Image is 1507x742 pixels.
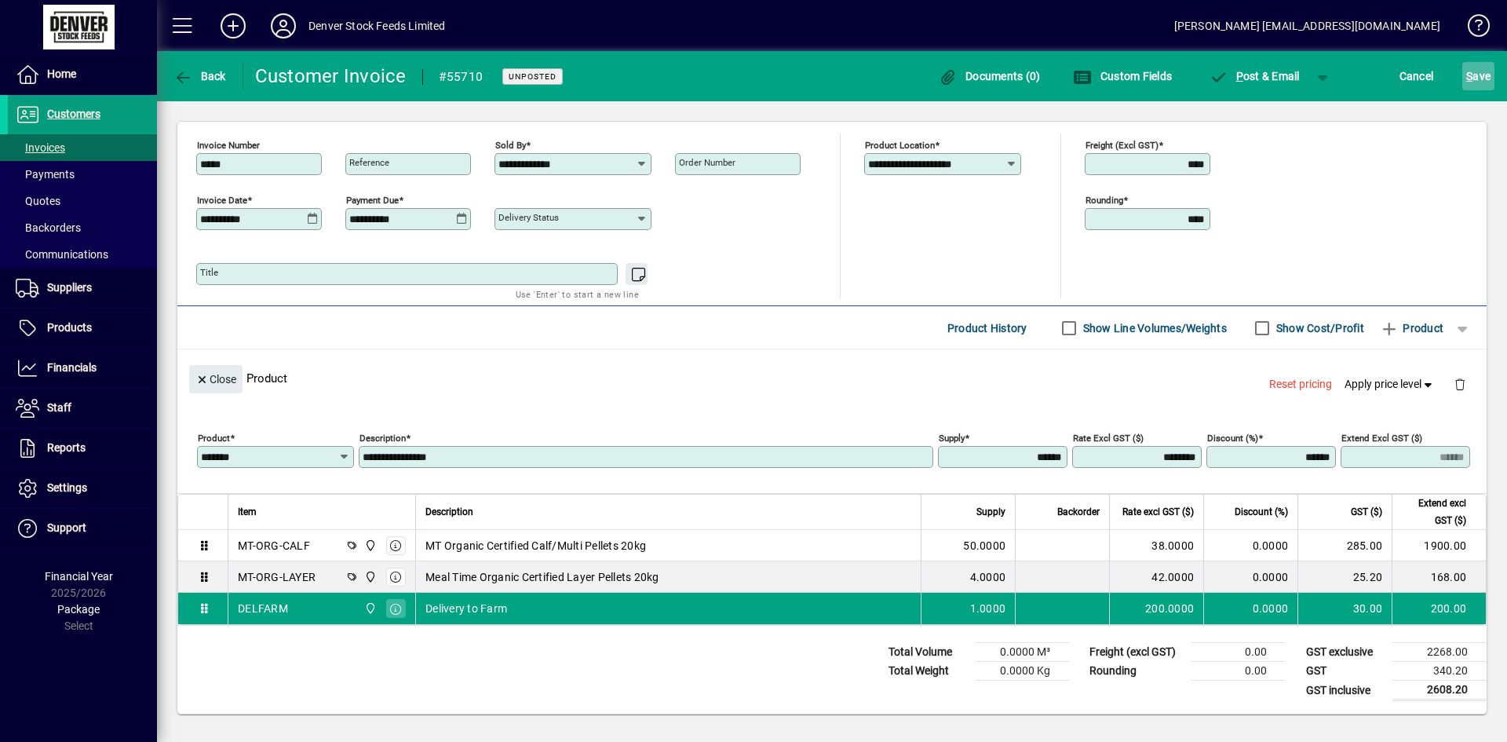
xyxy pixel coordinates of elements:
div: #55710 [439,64,483,90]
td: 0.0000 M³ [975,643,1069,662]
span: DENVER STOCKFEEDS LTD [360,600,378,617]
td: 2608.20 [1392,681,1487,700]
app-page-header-button: Back [157,62,243,90]
div: 42.0000 [1119,569,1194,585]
span: DENVER STOCKFEEDS LTD [360,537,378,554]
mat-label: Sold by [495,140,526,151]
span: Documents (0) [939,70,1041,82]
mat-label: Freight (excl GST) [1086,140,1159,151]
span: Suppliers [47,281,92,294]
div: DELFARM [238,601,288,616]
mat-label: Reference [349,157,389,168]
button: Delete [1441,365,1479,403]
td: GST [1298,662,1392,681]
mat-label: Invoice number [197,140,260,151]
span: Backorder [1057,503,1100,521]
span: Financials [47,361,97,374]
span: 50.0000 [963,538,1005,554]
td: 285.00 [1297,530,1392,561]
mat-label: Discount (%) [1207,433,1258,444]
mat-label: Description [359,433,406,444]
a: Staff [8,389,157,428]
a: Reports [8,429,157,468]
span: Description [425,503,473,521]
td: 0.00 [1191,662,1286,681]
a: Financials [8,349,157,388]
td: GST inclusive [1298,681,1392,700]
button: Documents (0) [935,62,1045,90]
mat-label: Supply [939,433,965,444]
span: Meal Time Organic Certified Layer Pellets 20kg [425,569,659,585]
span: Item [238,503,257,521]
button: Cancel [1396,62,1438,90]
span: ost & Email [1209,70,1300,82]
span: 4.0000 [970,569,1006,585]
span: Discount (%) [1235,503,1288,521]
span: Backorders [16,221,81,234]
div: MT-ORG-CALF [238,538,310,554]
td: 25.20 [1297,561,1392,593]
div: Denver Stock Feeds Limited [308,13,446,38]
span: Invoices [16,141,65,154]
td: 2268.00 [1392,643,1487,662]
span: Reports [47,441,86,454]
span: Customers [47,108,100,120]
td: 200.00 [1392,593,1486,624]
span: MT Organic Certified Calf/Multi Pellets 20kg [425,538,646,554]
td: 0.0000 Kg [975,662,1069,681]
mat-label: Product [198,433,230,444]
span: Product History [947,316,1027,341]
td: 1900.00 [1392,530,1486,561]
td: 168.00 [1392,561,1486,593]
label: Show Line Volumes/Weights [1080,320,1227,336]
span: Products [47,321,92,334]
app-page-header-button: Close [185,371,246,386]
button: Back [170,62,230,90]
span: Payments [16,168,75,181]
div: [PERSON_NAME] [EMAIL_ADDRESS][DOMAIN_NAME] [1174,13,1440,38]
mat-hint: Use 'Enter' to start a new line [516,285,639,303]
mat-label: Product location [865,140,935,151]
span: Close [195,367,236,393]
td: 0.0000 [1203,561,1297,593]
span: Cancel [1399,64,1434,89]
mat-label: Title [200,267,218,278]
a: Products [8,309,157,348]
td: 30.00 [1297,593,1392,624]
span: Custom Fields [1073,70,1172,82]
span: Reset pricing [1269,376,1332,393]
mat-label: Order number [679,157,735,168]
span: Quotes [16,195,60,207]
label: Show Cost/Profit [1273,320,1364,336]
a: Knowledge Base [1456,3,1487,54]
span: Package [57,603,100,616]
td: Total Weight [881,662,975,681]
a: Backorders [8,214,157,241]
span: Apply price level [1345,376,1436,393]
span: DENVER STOCKFEEDS LTD [360,568,378,586]
a: Communications [8,241,157,268]
button: Post & Email [1201,62,1308,90]
span: Financial Year [45,570,113,583]
td: 0.00 [1191,643,1286,662]
span: Unposted [509,71,556,82]
a: Suppliers [8,269,157,308]
mat-label: Rounding [1086,195,1123,206]
span: GST ($) [1351,503,1382,521]
span: Staff [47,401,71,414]
mat-label: Delivery status [498,212,559,223]
span: Support [47,521,86,534]
td: 0.0000 [1203,593,1297,624]
td: Total Volume [881,643,975,662]
td: Freight (excl GST) [1082,643,1191,662]
span: Back [173,70,226,82]
div: Customer Invoice [255,64,407,89]
div: 200.0000 [1119,601,1194,616]
button: Close [189,365,243,393]
mat-label: Rate excl GST ($) [1073,433,1144,444]
span: Delivery to Farm [425,601,507,616]
span: Extend excl GST ($) [1402,495,1466,529]
button: Apply price level [1338,371,1442,399]
a: Payments [8,161,157,188]
span: P [1236,70,1243,82]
